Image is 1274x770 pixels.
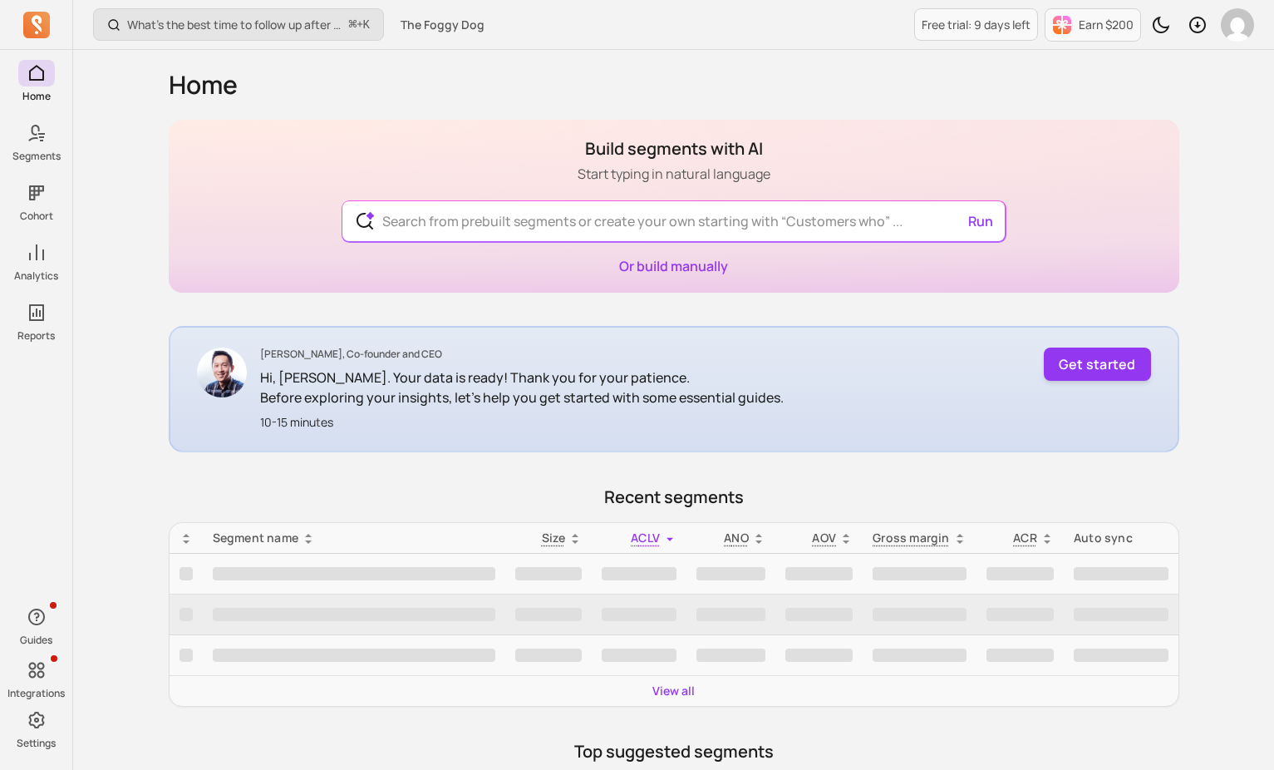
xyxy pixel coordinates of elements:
[812,530,836,546] p: AOV
[631,530,660,545] span: ACLV
[542,530,565,545] span: Size
[873,649,967,662] span: ‌
[1221,8,1254,42] img: avatar
[12,150,61,163] p: Segments
[348,15,357,36] kbd: ⌘
[724,530,749,545] span: ANO
[213,608,495,621] span: ‌
[18,600,55,650] button: Guides
[922,17,1031,33] p: Free trial: 9 days left
[602,649,676,662] span: ‌
[619,257,728,275] a: Or build manually
[22,90,51,103] p: Home
[785,567,853,580] span: ‌
[180,567,193,580] span: ‌
[962,205,1000,238] button: Run
[696,608,765,621] span: ‌
[213,567,495,580] span: ‌
[20,634,52,647] p: Guides
[696,567,765,580] span: ‌
[873,567,967,580] span: ‌
[127,17,342,33] p: What’s the best time to follow up after a first order?
[873,530,950,546] p: Gross margin
[349,16,370,33] span: +
[515,608,582,621] span: ‌
[401,17,485,33] span: The Foggy Dog
[180,608,193,621] span: ‌
[363,18,370,32] kbd: K
[1074,530,1168,546] div: Auto sync
[93,8,384,41] button: What’s the best time to follow up after a first order?⌘+K
[180,649,193,662] span: ‌
[1074,649,1168,662] span: ‌
[785,608,853,621] span: ‌
[652,683,695,699] a: View all
[17,737,56,750] p: Settings
[1074,608,1168,621] span: ‌
[14,269,58,283] p: Analytics
[986,567,1054,580] span: ‌
[1044,348,1151,381] button: Get started
[515,649,582,662] span: ‌
[986,608,1054,621] span: ‌
[169,70,1179,100] h1: Home
[260,348,784,361] p: [PERSON_NAME], Co-founder and CEO
[873,608,967,621] span: ‌
[1079,17,1134,33] p: Earn $200
[578,164,770,184] p: Start typing in natural language
[7,687,65,700] p: Integrations
[602,608,676,621] span: ‌
[369,201,978,241] input: Search from prebuilt segments or create your own starting with “Customers who” ...
[260,368,784,387] p: Hi, [PERSON_NAME]. Your data is ready! Thank you for your patience.
[260,414,784,431] p: 10-15 minutes
[986,649,1054,662] span: ‌
[1013,530,1037,546] p: ACR
[213,530,495,546] div: Segment name
[1074,567,1168,580] span: ‌
[785,649,853,662] span: ‌
[169,740,1179,763] p: Top suggested segments
[260,387,784,407] p: Before exploring your insights, let's help you get started with some essential guides.
[17,329,55,343] p: Reports
[914,8,1038,41] a: Free trial: 9 days left
[213,649,495,662] span: ‌
[169,486,1179,509] p: Recent segments
[197,348,247,397] img: John Chao CEO
[578,137,770,160] h1: Build segments with AI
[515,567,582,580] span: ‌
[696,649,765,662] span: ‌
[20,210,53,223] p: Cohort
[1045,8,1141,42] button: Earn $200
[1144,8,1178,42] button: Toggle dark mode
[391,10,494,40] button: The Foggy Dog
[602,567,676,580] span: ‌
